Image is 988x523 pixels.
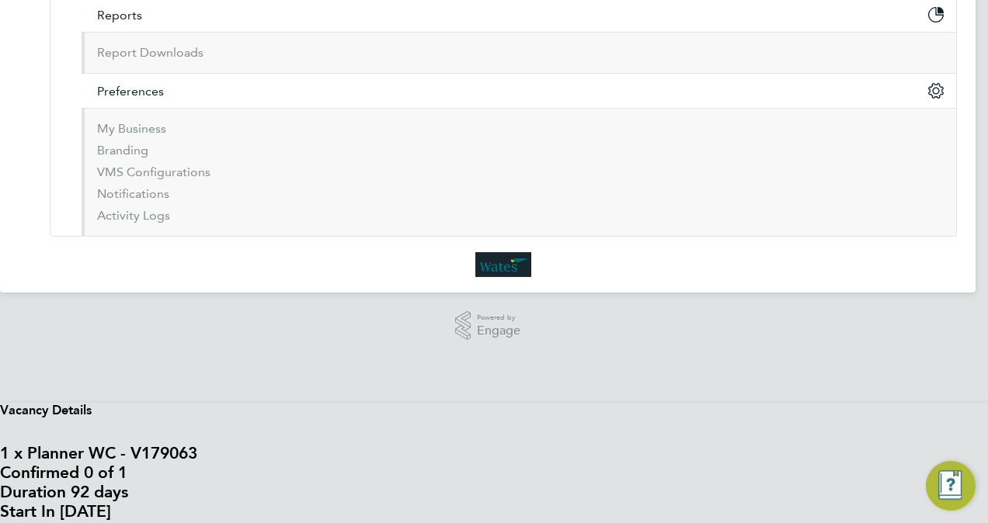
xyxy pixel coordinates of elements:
[477,311,520,324] span: Powered by
[97,45,204,60] a: Report Downloads
[71,482,128,501] span: 92 days
[97,186,169,201] a: Notifications
[477,324,520,338] span: Engage
[60,501,111,521] span: [DATE]
[50,252,957,277] a: Go to home page
[97,165,210,179] a: VMS Configurations
[82,74,956,108] button: Preferences
[97,8,142,23] span: Reports
[84,462,127,482] span: 0 of 1
[475,252,531,277] img: wates-logo-retina.png
[926,461,976,511] button: Engage Resource Center
[97,208,170,223] a: Activity Logs
[97,84,164,99] span: Preferences
[97,143,148,158] a: Branding
[455,311,521,341] a: Powered byEngage
[97,121,166,136] a: My Business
